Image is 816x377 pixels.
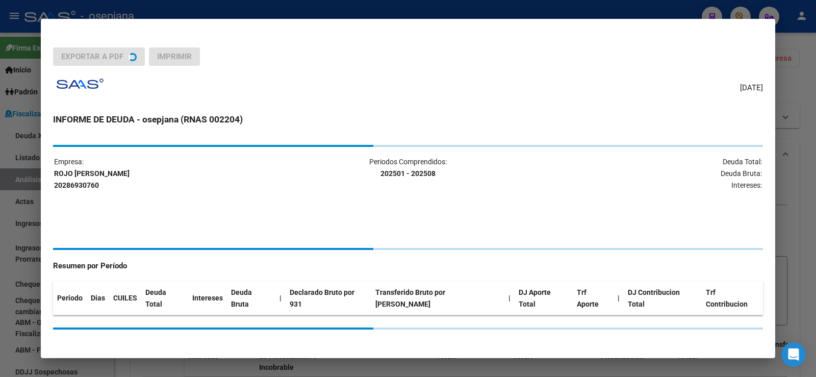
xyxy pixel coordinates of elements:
[504,282,515,315] th: |
[527,156,762,191] p: Deuda Total: Deuda Bruta: Intereses:
[380,169,436,178] strong: 202501 - 202508
[109,282,141,315] th: CUILES
[227,282,275,315] th: Deuda Bruta
[141,282,188,315] th: Deuda Total
[371,282,504,315] th: Transferido Bruto por [PERSON_NAME]
[286,282,371,315] th: Declarado Bruto por 931
[614,282,624,315] th: |
[53,113,763,126] h3: INFORME DE DEUDA - osepjana (RNAS 002204)
[290,156,525,180] p: Periodos Comprendidos:
[781,342,806,367] div: Open Intercom Messenger
[573,282,614,315] th: Trf Aporte
[515,282,573,315] th: DJ Aporte Total
[188,282,227,315] th: Intereses
[61,52,123,61] span: Exportar a PDF
[53,282,87,315] th: Periodo
[53,47,145,66] button: Exportar a PDF
[149,47,200,66] button: Imprimir
[53,260,763,272] h4: Resumen por Período
[702,282,763,315] th: Trf Contribucion
[624,282,702,315] th: DJ Contribucion Total
[87,282,109,315] th: Dias
[54,169,130,189] strong: ROJO [PERSON_NAME] 20286930760
[54,156,289,191] p: Empresa:
[275,282,286,315] th: |
[157,52,192,61] span: Imprimir
[740,82,763,94] span: [DATE]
